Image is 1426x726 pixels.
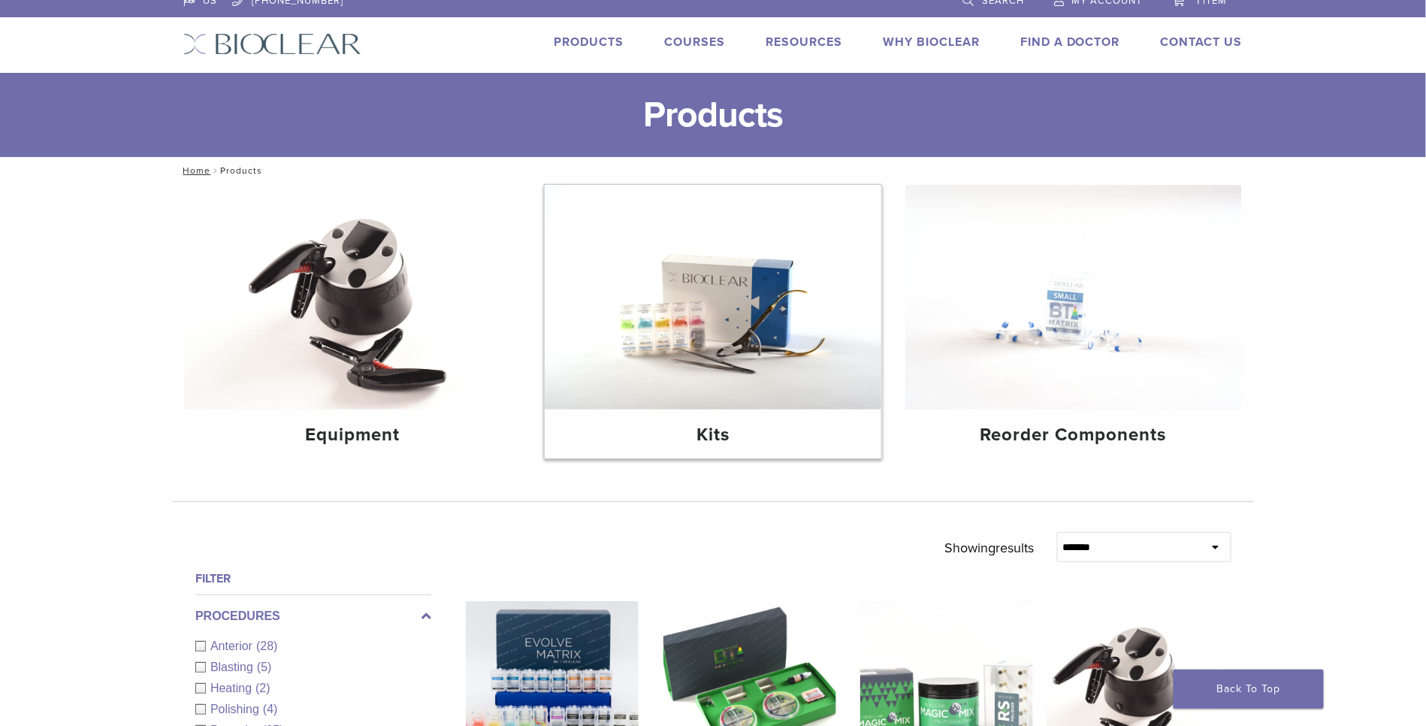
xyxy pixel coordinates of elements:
[905,185,1242,458] a: Reorder Components
[172,157,1254,184] nav: Products
[554,35,624,50] a: Products
[905,185,1242,410] img: Reorder Components
[557,422,869,449] h4: Kits
[257,661,272,673] span: (5)
[263,703,278,715] span: (4)
[1020,35,1120,50] a: Find A Doctor
[883,35,980,50] a: Why Bioclear
[210,661,257,673] span: Blasting
[1174,670,1324,709] a: Back To Top
[545,185,881,410] img: Kits
[255,682,270,694] span: (2)
[210,682,255,694] span: Heating
[545,185,881,458] a: Kits
[195,607,431,625] label: Procedures
[1161,35,1243,50] a: Contact Us
[917,422,1230,449] h4: Reorder Components
[210,640,256,652] span: Anterior
[195,570,431,588] h4: Filter
[184,185,521,410] img: Equipment
[196,422,509,449] h4: Equipment
[184,185,521,458] a: Equipment
[178,165,210,176] a: Home
[210,703,263,715] span: Polishing
[766,35,842,50] a: Resources
[945,532,1035,564] p: Showing results
[664,35,725,50] a: Courses
[183,33,361,55] img: Bioclear
[256,640,277,652] span: (28)
[210,167,220,174] span: /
